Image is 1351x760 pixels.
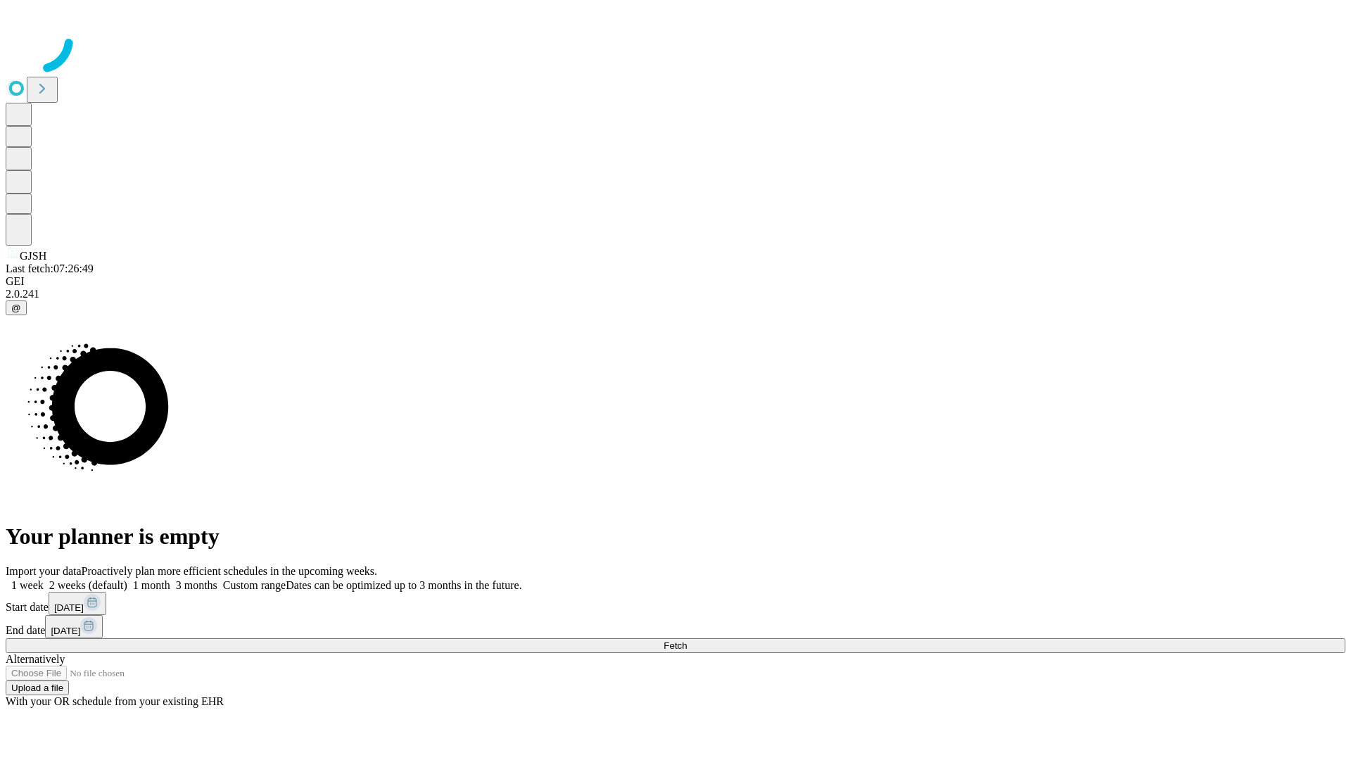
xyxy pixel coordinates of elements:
[6,680,69,695] button: Upload a file
[6,638,1345,653] button: Fetch
[82,565,377,577] span: Proactively plan more efficient schedules in the upcoming weeks.
[6,524,1345,550] h1: Your planner is empty
[223,579,286,591] span: Custom range
[51,626,80,636] span: [DATE]
[49,579,127,591] span: 2 weeks (default)
[49,592,106,615] button: [DATE]
[11,579,44,591] span: 1 week
[11,303,21,313] span: @
[20,250,46,262] span: GJSH
[6,300,27,315] button: @
[54,602,84,613] span: [DATE]
[6,695,224,707] span: With your OR schedule from your existing EHR
[286,579,521,591] span: Dates can be optimized up to 3 months in the future.
[6,275,1345,288] div: GEI
[6,592,1345,615] div: Start date
[664,640,687,651] span: Fetch
[176,579,217,591] span: 3 months
[6,262,94,274] span: Last fetch: 07:26:49
[6,565,82,577] span: Import your data
[45,615,103,638] button: [DATE]
[6,288,1345,300] div: 2.0.241
[6,653,65,665] span: Alternatively
[6,615,1345,638] div: End date
[133,579,170,591] span: 1 month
